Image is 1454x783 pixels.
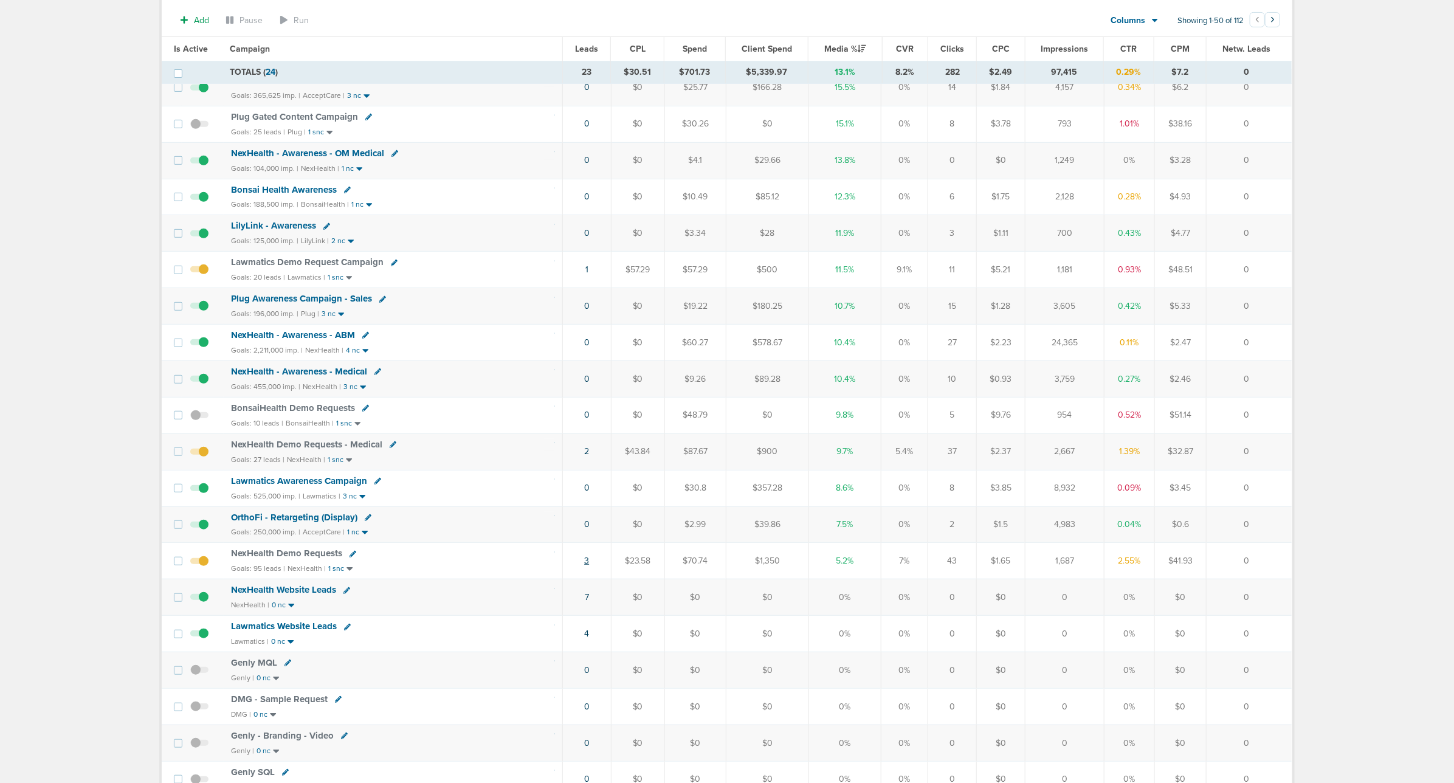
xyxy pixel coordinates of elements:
[881,543,928,579] td: 7%
[231,475,367,486] span: Lawmatics Awareness Campaign
[726,288,808,325] td: $180.25
[1025,325,1104,361] td: 24,365
[231,601,269,609] small: NexHealth |
[1206,543,1292,579] td: 0
[1025,288,1104,325] td: 3,605
[664,325,726,361] td: $60.27
[977,288,1025,325] td: $1.28
[303,492,340,500] small: Lawmatics |
[328,273,343,282] small: 1 snc
[194,15,209,26] span: Add
[1025,252,1104,288] td: 1,181
[231,75,338,86] span: OrthoFi - ABM Awareness
[1223,44,1271,54] span: Netw. Leads
[611,252,664,288] td: $57.29
[1155,470,1207,506] td: $3.45
[1207,61,1292,83] td: 0
[928,61,977,83] td: 282
[611,470,664,506] td: $0
[611,179,664,215] td: $0
[611,69,664,106] td: $0
[231,419,283,428] small: Goals: 10 leads |
[1155,506,1207,543] td: $0.6
[231,694,328,705] span: DMG - Sample Request
[1206,470,1292,506] td: 0
[331,236,345,246] small: 2 nc
[992,44,1010,54] span: CPC
[611,652,664,689] td: $0
[977,142,1025,179] td: $0
[322,309,336,319] small: 3 nc
[664,506,726,543] td: $2.99
[584,410,590,420] a: 0
[231,91,300,100] small: Goals: 365,625 imp. |
[726,360,808,397] td: $89.28
[1025,61,1104,83] td: 97,415
[977,360,1025,397] td: $0.93
[809,106,881,142] td: 15.1%
[1155,106,1207,142] td: $38.16
[288,128,306,136] small: Plug |
[928,433,977,470] td: 37
[809,506,881,543] td: 7.5%
[231,548,342,559] span: NexHealth Demo Requests
[1104,325,1154,361] td: 0.11%
[809,433,881,470] td: 9.7%
[611,325,664,361] td: $0
[726,616,808,652] td: $0
[1154,61,1207,83] td: $7.2
[1250,14,1280,29] ul: Pagination
[726,579,808,616] td: $0
[664,215,726,252] td: $3.34
[1177,16,1244,26] span: Showing 1-50 of 112
[977,433,1025,470] td: $2.37
[611,360,664,397] td: $0
[231,637,269,646] small: Lawmatics |
[881,506,928,543] td: 0%
[231,584,336,595] span: NexHealth Website Leads
[1025,433,1104,470] td: 2,667
[1155,69,1207,106] td: $6.2
[1155,543,1207,579] td: $41.93
[1206,215,1292,252] td: 0
[1025,215,1104,252] td: 700
[977,106,1025,142] td: $3.78
[742,44,792,54] span: Client Spend
[683,44,707,54] span: Spend
[1206,69,1292,106] td: 0
[231,273,285,282] small: Goals: 20 leads |
[231,382,300,392] small: Goals: 455,000 imp. |
[584,446,589,457] a: 2
[231,111,358,122] span: Plug Gated Content Campaign
[611,215,664,252] td: $0
[881,215,928,252] td: 0%
[1025,543,1104,579] td: 1,687
[584,629,589,639] a: 4
[584,228,590,238] a: 0
[222,61,562,83] td: TOTALS ( )
[726,252,808,288] td: $500
[1155,252,1207,288] td: $48.51
[726,142,808,179] td: $29.66
[301,200,349,209] small: BonsaiHealth |
[881,397,928,433] td: 0%
[257,747,270,756] small: 0 nc
[726,506,808,543] td: $39.86
[928,325,977,361] td: 27
[611,506,664,543] td: $0
[726,215,808,252] td: $28
[287,455,325,464] small: NexHealth |
[346,346,360,355] small: 4 nc
[266,67,275,77] span: 24
[977,470,1025,506] td: $3.85
[1206,616,1292,652] td: 0
[977,215,1025,252] td: $1.11
[1206,433,1292,470] td: 0
[231,309,298,319] small: Goals: 196,000 imp. |
[881,179,928,215] td: 0%
[1104,506,1154,543] td: 0.04%
[1104,543,1154,579] td: 2.55%
[351,200,363,209] small: 1 nc
[584,82,590,92] a: 0
[1171,44,1190,54] span: CPM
